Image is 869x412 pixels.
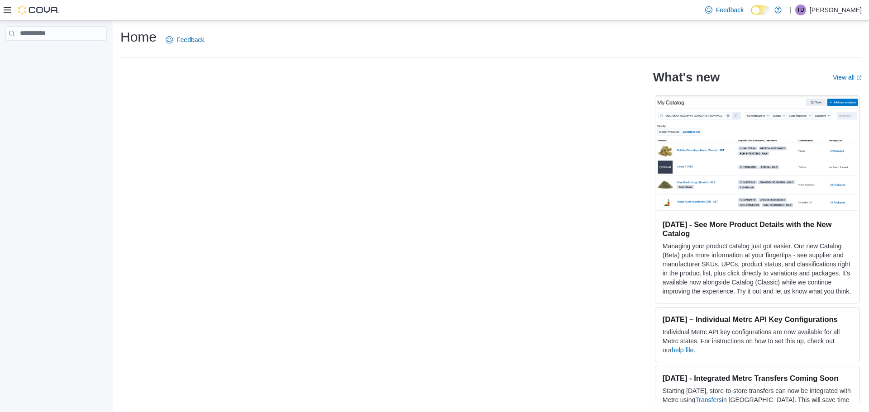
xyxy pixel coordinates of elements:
input: Dark Mode [751,5,770,15]
span: TD [797,5,804,15]
span: Feedback [177,35,204,44]
div: Travis Dumont [795,5,806,15]
a: help file [672,346,693,354]
p: [PERSON_NAME] [810,5,862,15]
a: Transfers [695,396,722,403]
p: | [790,5,792,15]
img: Cova [18,5,59,14]
h3: [DATE] - Integrated Metrc Transfers Coming Soon [663,374,852,383]
h3: [DATE] – Individual Metrc API Key Configurations [663,315,852,324]
a: View allExternal link [833,74,862,81]
h2: What's new [653,70,720,85]
nav: Complex example [5,43,107,64]
h1: Home [120,28,157,46]
h3: [DATE] - See More Product Details with the New Catalog [663,220,852,238]
p: Managing your product catalog just got easier. Our new Catalog (Beta) puts more information at yo... [663,242,852,296]
span: Feedback [716,5,744,14]
svg: External link [856,75,862,81]
a: Feedback [702,1,747,19]
a: Feedback [162,31,208,49]
p: Individual Metrc API key configurations are now available for all Metrc states. For instructions ... [663,327,852,355]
